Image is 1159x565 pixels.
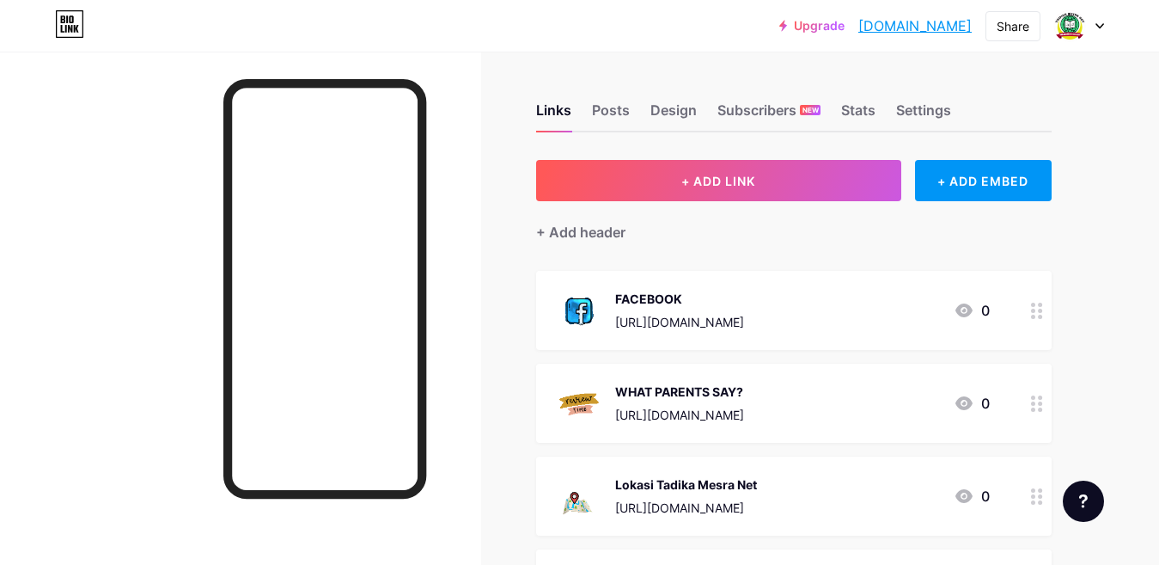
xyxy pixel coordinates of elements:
[536,100,571,131] div: Links
[615,499,757,517] div: [URL][DOMAIN_NAME]
[681,174,755,188] span: + ADD LINK
[536,222,625,243] div: + Add header
[615,383,744,401] div: WHAT PARENTS SAY?
[896,100,951,131] div: Settings
[592,100,630,131] div: Posts
[615,476,757,494] div: Lokasi Tadika Mesra Net
[717,100,820,131] div: Subscribers
[557,288,601,333] img: FACEBOOK
[915,160,1052,201] div: + ADD EMBED
[650,100,697,131] div: Design
[858,15,972,36] a: [DOMAIN_NAME]
[954,300,990,321] div: 0
[954,393,990,414] div: 0
[615,406,744,424] div: [URL][DOMAIN_NAME]
[802,105,819,115] span: NEW
[557,381,601,426] img: WHAT PARENTS SAY?
[615,290,744,308] div: FACEBOOK
[841,100,875,131] div: Stats
[954,486,990,507] div: 0
[997,17,1029,35] div: Share
[536,160,901,201] button: + ADD LINK
[779,19,845,33] a: Upgrade
[615,313,744,331] div: [URL][DOMAIN_NAME]
[557,474,601,519] img: Lokasi Tadika Mesra Net
[1053,9,1086,42] img: tadikamesranet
